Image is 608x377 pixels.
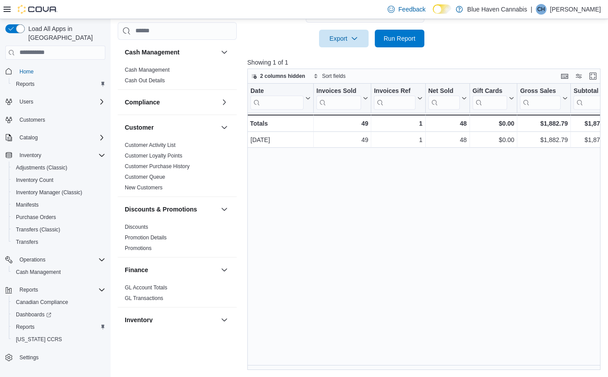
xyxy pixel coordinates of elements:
button: Users [16,96,37,107]
button: Customer [125,123,217,132]
span: Purchase Orders [16,214,56,221]
div: Date [250,87,304,95]
button: Operations [16,254,49,265]
span: Export [324,30,363,47]
button: Gross Sales [520,87,568,109]
div: $0.00 [473,135,515,145]
div: 48 [428,135,467,145]
button: Compliance [219,97,230,108]
a: [US_STATE] CCRS [12,334,65,345]
span: Customer Loyalty Points [125,152,182,159]
span: Reports [12,79,105,89]
span: Reports [16,285,105,295]
div: [DATE] [250,135,311,145]
button: Reports [9,321,109,333]
span: Customer Activity List [125,142,176,149]
span: Customer Queue [125,173,165,181]
a: Adjustments (Classic) [12,162,71,173]
span: Customer Purchase History [125,163,190,170]
a: Customer Queue [125,174,165,180]
button: Catalog [16,132,41,143]
a: Cash Out Details [125,77,165,84]
p: Blue Haven Cannabis [467,4,527,15]
button: Cash Management [125,48,217,57]
h3: Cash Management [125,48,180,57]
button: Inventory [219,315,230,325]
span: Inventory Count [12,175,105,185]
span: Canadian Compliance [12,297,105,308]
img: Cova [18,5,58,14]
span: Home [19,68,34,75]
div: Gift Cards [472,87,507,95]
a: GL Transactions [125,295,163,301]
button: Canadian Compliance [9,296,109,308]
button: Net Sold [428,87,466,109]
span: Users [19,98,33,105]
a: Customers [16,115,49,125]
p: [PERSON_NAME] [550,4,601,15]
p: | [531,4,532,15]
div: Invoices Sold [316,87,361,95]
button: Sort fields [310,71,349,81]
div: 48 [428,118,466,129]
button: Invoices Sold [316,87,368,109]
a: Feedback [384,0,429,18]
div: Subtotal [573,87,605,95]
button: Catalog [2,131,109,144]
span: Manifests [12,200,105,210]
div: Gift Card Sales [472,87,507,109]
div: $1,882.79 [520,118,568,129]
span: Customers [16,114,105,125]
button: Inventory Manager (Classic) [9,186,109,199]
span: [US_STATE] CCRS [16,336,62,343]
span: Home [16,66,105,77]
button: Inventory [16,150,45,161]
button: Finance [219,265,230,275]
div: Subtotal [573,87,605,109]
span: Users [16,96,105,107]
button: Cash Management [219,47,230,58]
button: Invoices Ref [374,87,422,109]
span: Promotion Details [125,234,167,241]
span: Adjustments (Classic) [16,164,67,171]
span: Run Report [384,34,416,43]
span: Transfers [12,237,105,247]
button: Transfers [9,236,109,248]
span: Catalog [19,134,38,141]
a: Promotions [125,245,152,251]
span: Transfers (Classic) [16,226,60,233]
span: Promotions [125,245,152,252]
div: Cash Management [118,65,237,89]
span: Settings [19,354,38,361]
div: Chi Hung Le [536,4,546,15]
span: Sort fields [322,73,346,80]
button: Inventory [125,315,217,324]
a: Discounts [125,224,148,230]
span: GL Transactions [125,295,163,302]
div: 1 [374,118,422,129]
button: Inventory Count [9,174,109,186]
span: CH [537,4,545,15]
span: Cash Management [12,267,105,277]
a: Reports [12,322,38,332]
div: Net Sold [428,87,459,95]
div: 49 [316,135,368,145]
span: GL Account Totals [125,284,167,291]
span: Dashboards [12,309,105,320]
span: Customers [19,116,45,123]
button: Enter fullscreen [588,71,598,81]
button: Settings [2,351,109,364]
button: Date [250,87,311,109]
button: Customers [2,113,109,126]
div: 49 [316,118,368,129]
button: 2 columns hidden [248,71,309,81]
button: Cash Management [9,266,109,278]
a: New Customers [125,185,162,191]
span: Transfers (Classic) [12,224,105,235]
span: New Customers [125,184,162,191]
h3: Customer [125,123,154,132]
input: Dark Mode [433,4,451,14]
a: GL Account Totals [125,285,167,291]
button: Compliance [125,98,217,107]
